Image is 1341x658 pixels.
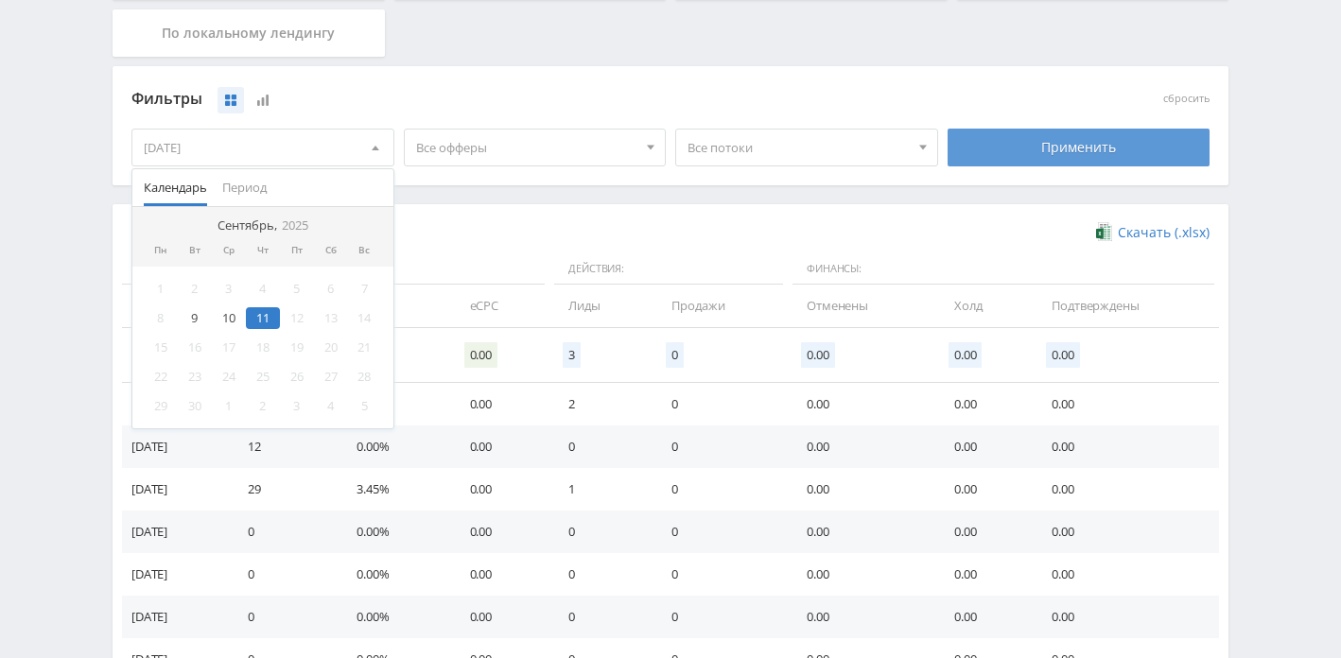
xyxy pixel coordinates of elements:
button: сбросить [1163,93,1210,105]
div: 6 [314,278,348,300]
div: 9 [178,307,212,329]
div: 8 [144,307,178,329]
td: 0 [229,511,338,553]
td: 9.09% [338,383,450,425]
td: 29 [229,468,338,511]
div: Чт [246,245,280,256]
div: Пт [280,245,314,256]
td: [DATE] [122,383,229,425]
div: 1 [212,395,246,417]
div: Сентябрь, [210,218,316,234]
td: 0.00 [788,468,935,511]
td: 3.45% [338,468,450,511]
td: 0 [653,383,788,425]
td: 12 [229,425,338,468]
td: 0.00 [935,468,1033,511]
td: 0 [653,511,788,553]
button: Календарь [136,169,215,206]
div: 19 [280,337,314,358]
div: 7 [348,278,382,300]
td: 0.00% [338,425,450,468]
td: 0.00 [788,425,935,468]
i: 2025 [282,218,308,233]
td: 0.00 [1033,425,1219,468]
td: 0.00 [451,596,550,638]
td: 0 [653,425,788,468]
td: eCPC [451,285,550,327]
td: 0.00% [338,511,450,553]
td: 0.00 [935,511,1033,553]
span: Скачать (.xlsx) [1118,225,1210,240]
div: 4 [246,278,280,300]
div: 18 [246,337,280,358]
td: 0.00 [1033,383,1219,425]
div: 11 [246,307,280,329]
img: xlsx [1096,222,1112,241]
td: [DATE] [122,425,229,468]
div: 2 [178,278,212,300]
div: [DATE] [132,130,393,165]
div: 17 [212,337,246,358]
td: 0.00 [788,383,935,425]
div: Пн [144,245,178,256]
div: Вт [178,245,212,256]
span: Все офферы [416,130,637,165]
div: 4 [314,395,348,417]
span: 0.00 [949,342,982,368]
td: 0 [229,596,338,638]
td: [DATE] [122,553,229,596]
td: 0 [549,511,653,553]
div: 28 [348,366,382,388]
td: 0.00 [935,596,1033,638]
div: 20 [314,337,348,358]
span: Данные: [122,253,545,286]
div: 12 [280,307,314,329]
span: 3 [563,342,581,368]
span: 0.00 [801,342,834,368]
td: Дата [122,285,229,327]
td: [DATE] [122,468,229,511]
div: 1 [144,278,178,300]
div: 2 [246,395,280,417]
td: 0 [549,553,653,596]
div: 30 [178,395,212,417]
span: 0.00 [1046,342,1079,368]
td: 0.00 [1033,468,1219,511]
div: Ср [212,245,246,256]
td: 0.00 [451,511,550,553]
td: 0.00 [451,468,550,511]
td: 0 [653,468,788,511]
td: Холд [935,285,1033,327]
span: Финансы: [792,253,1214,286]
span: Период [222,169,267,206]
td: CR [338,285,450,327]
td: [DATE] [122,511,229,553]
td: 0.00 [1033,553,1219,596]
td: 0 [653,596,788,638]
td: 1 [549,468,653,511]
div: 25 [246,366,280,388]
div: 22 [144,366,178,388]
td: [DATE] [122,596,229,638]
div: 21 [348,337,382,358]
td: 0.00 [451,383,550,425]
td: 0 [549,425,653,468]
div: 29 [144,395,178,417]
div: 3 [280,395,314,417]
td: 0.00 [935,383,1033,425]
div: 5 [280,278,314,300]
td: 0 [653,553,788,596]
td: 0.00% [338,553,450,596]
td: Подтверждены [1033,285,1219,327]
td: 0.00% [338,596,450,638]
button: Период [215,169,274,206]
div: 27 [314,366,348,388]
div: 14 [348,307,382,329]
td: 0.00 [788,553,935,596]
span: 0.00 [464,342,497,368]
div: 13 [314,307,348,329]
td: Продажи [653,285,788,327]
span: 0 [666,342,684,368]
td: Итого: [122,328,229,383]
td: 0.00 [935,553,1033,596]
